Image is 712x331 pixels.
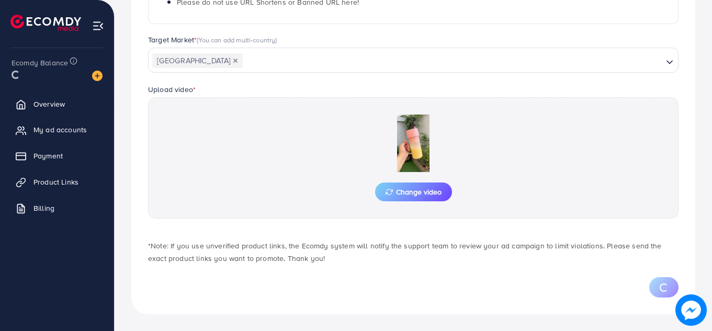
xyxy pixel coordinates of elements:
span: Ecomdy Balance [12,58,68,68]
span: Payment [33,151,63,161]
button: Change video [375,182,452,201]
img: menu [92,20,104,32]
a: Payment [8,145,106,166]
span: Product Links [33,177,78,187]
label: Target Market [148,35,277,45]
span: Change video [386,188,442,196]
img: image [675,294,707,326]
input: Search for option [244,53,662,69]
div: Search for option [148,48,679,73]
p: *Note: If you use unverified product links, the Ecomdy system will notify the support team to rev... [148,239,679,265]
span: Overview [33,99,65,109]
img: Preview Image [361,115,466,172]
img: logo [10,15,81,31]
a: Billing [8,198,106,219]
span: My ad accounts [33,124,87,135]
span: (You can add multi-country) [197,35,277,44]
img: image [92,71,103,81]
a: My ad accounts [8,119,106,140]
a: Overview [8,94,106,115]
button: Deselect Pakistan [233,58,238,63]
span: Billing [33,203,54,213]
span: [GEOGRAPHIC_DATA] [152,53,243,68]
a: Product Links [8,172,106,192]
label: Upload video [148,84,196,95]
